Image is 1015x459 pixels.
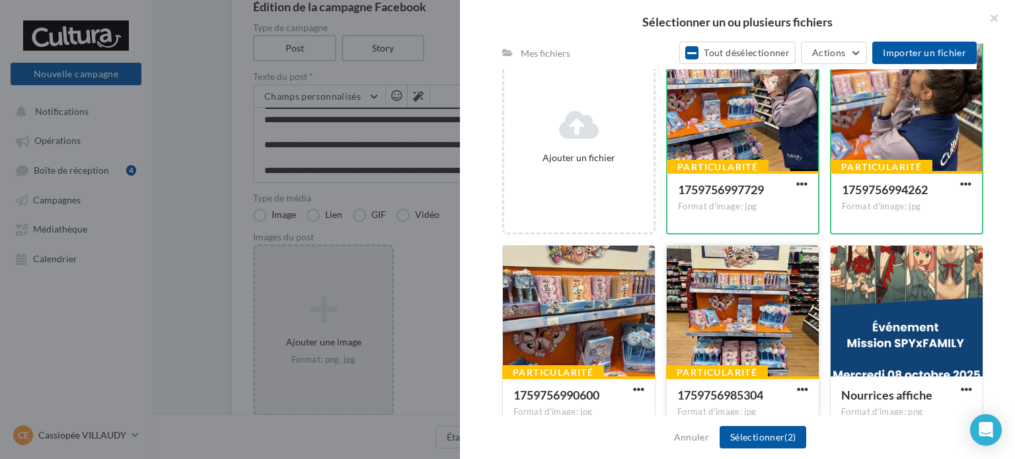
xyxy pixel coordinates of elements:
[509,151,648,164] div: Ajouter un fichier
[841,388,932,402] span: Nourrices affiche
[812,47,845,58] span: Actions
[677,388,763,402] span: 1759756985304
[720,426,806,448] button: Sélectionner(2)
[513,388,599,402] span: 1759756990600
[801,42,867,64] button: Actions
[669,429,714,445] button: Annuler
[481,16,994,28] h2: Sélectionner un ou plusieurs fichiers
[502,365,604,380] div: Particularité
[831,160,932,174] div: Particularité
[842,201,971,213] div: Format d'image: jpg
[521,47,570,60] div: Mes fichiers
[667,160,769,174] div: Particularité
[784,431,796,442] span: (2)
[883,47,966,58] span: Importer un fichier
[666,365,768,380] div: Particularité
[970,414,1002,446] div: Open Intercom Messenger
[872,42,977,64] button: Importer un fichier
[678,182,764,197] span: 1759756997729
[677,406,808,418] div: Format d'image: jpg
[678,201,808,213] div: Format d'image: jpg
[841,406,972,418] div: Format d'image: png
[679,42,796,64] button: Tout désélectionner
[513,406,644,418] div: Format d'image: jpg
[842,182,928,197] span: 1759756994262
